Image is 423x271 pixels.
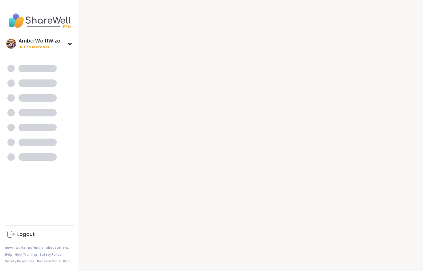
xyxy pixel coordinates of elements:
[17,231,35,238] div: Logout
[5,227,74,242] a: Logout
[6,39,16,49] img: AmberWolffWizard
[46,246,61,250] a: About Us
[5,10,74,31] img: ShareWell Nav Logo
[5,253,12,257] a: Help
[63,246,70,250] a: FAQ
[24,45,50,50] span: Pro Member
[28,246,43,250] a: Referrals
[39,253,61,257] a: Safety Policy
[63,259,71,264] a: Blog
[37,259,61,264] a: Redeem Code
[18,38,65,44] div: AmberWolffWizard
[15,253,37,257] a: Host Training
[5,246,26,250] a: How It Works
[5,259,35,264] a: Safety Resources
